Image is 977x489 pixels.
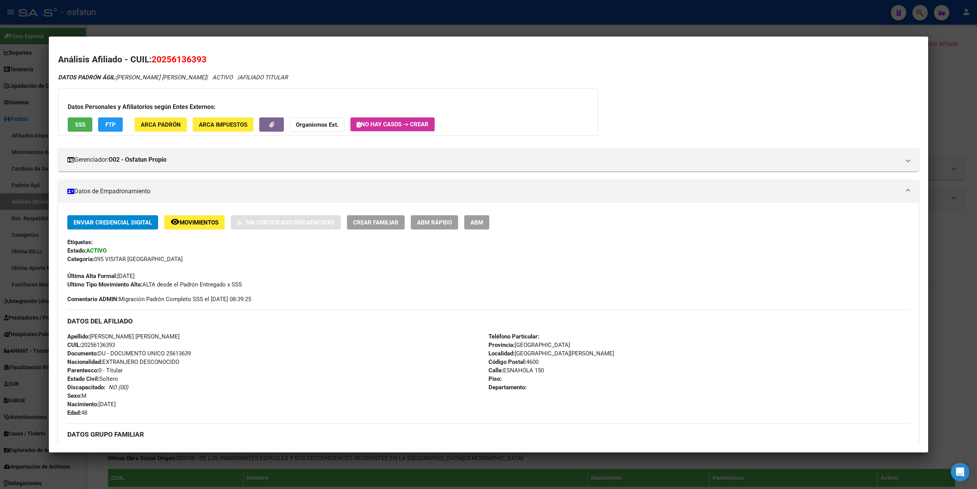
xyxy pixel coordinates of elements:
[357,121,428,128] span: No hay casos -> Crear
[67,333,180,340] span: [PERSON_NAME] [PERSON_NAME]
[58,74,288,81] i: | ACTIVO |
[417,219,452,226] span: ABM Rápido
[239,74,288,81] span: AFILIADO TITULAR
[67,350,98,357] strong: Documento:
[67,333,90,340] strong: Apellido:
[58,53,919,66] h2: Análisis Afiliado - CUIL:
[231,215,341,229] button: Sin Certificado Discapacidad
[58,148,919,171] mat-expansion-panel-header: Gerenciador:O02 - Osfatun Propio
[67,273,117,280] strong: Última Alta Formal:
[58,74,206,81] span: [PERSON_NAME] [PERSON_NAME]
[67,187,900,196] mat-panel-title: Datos de Empadronamiento
[67,273,135,280] span: [DATE]
[67,401,116,408] span: [DATE]
[58,74,116,81] strong: DATOS PADRÓN ÁGIL:
[193,117,253,132] button: ARCA Impuestos
[170,217,180,226] mat-icon: remove_red_eye
[67,256,94,263] strong: Categoria:
[86,247,107,254] strong: ACTIVO
[488,342,515,348] strong: Provincia:
[470,219,483,226] span: ABM
[67,375,118,382] span: Soltero
[67,239,93,246] strong: Etiquetas:
[67,367,98,374] strong: Parentesco:
[68,117,92,132] button: SSS
[350,117,435,131] button: No hay casos -> Crear
[75,121,85,128] span: SSS
[67,296,119,303] strong: Comentario ADMIN:
[108,384,128,391] i: NO (00)
[67,281,142,288] strong: Ultimo Tipo Movimiento Alta:
[353,219,398,226] span: Crear Familiar
[67,409,87,416] span: 48
[67,401,98,408] strong: Nacimiento:
[67,247,86,254] strong: Estado:
[67,255,910,263] div: 095 VISITAR [GEOGRAPHIC_DATA]
[67,409,81,416] strong: Edad:
[488,367,544,374] span: ESNAHOLA 150
[347,215,405,229] button: Crear Familiar
[68,102,589,112] h3: Datos Personales y Afiliatorios según Entes Externos:
[58,180,919,203] mat-expansion-panel-header: Datos de Empadronamiento
[67,358,102,365] strong: Nacionalidad:
[67,384,105,391] strong: Discapacitado:
[164,215,225,229] button: Movimientos
[488,350,515,357] strong: Localidad:
[67,392,82,399] strong: Sexo:
[290,117,345,132] button: Organismos Ext.
[105,121,116,128] span: FTP
[488,367,503,374] strong: Calle:
[73,219,152,226] span: Enviar Credencial Digital
[135,117,187,132] button: ARCA Padrón
[67,430,910,439] h3: DATOS GRUPO FAMILIAR
[152,54,207,64] span: 20256136393
[67,350,191,357] span: DU - DOCUMENTO UNICO 25613639
[488,333,539,340] strong: Teléfono Particular:
[199,121,247,128] span: ARCA Impuestos
[488,375,502,382] strong: Piso:
[67,342,115,348] span: 20256136393
[67,281,242,288] span: ALTA desde el Padrón Entregado x SSS
[180,219,218,226] span: Movimientos
[67,358,179,365] span: EXTRANJERO DESCONOCIDO
[67,295,251,303] span: Migración Padrón Completo SSS el [DATE] 08:39:25
[67,392,87,399] span: M
[67,317,910,325] h3: DATOS DEL AFILIADO
[98,117,123,132] button: FTP
[296,121,338,128] strong: Organismos Ext.
[488,342,570,348] span: [GEOGRAPHIC_DATA]
[67,367,123,374] span: 0 - Titular
[488,350,614,357] span: [GEOGRAPHIC_DATA][PERSON_NAME]
[951,463,969,481] div: Open Intercom Messenger
[488,358,526,365] strong: Código Postal:
[67,375,99,382] strong: Estado Civil:
[108,155,167,164] strong: O02 - Osfatun Propio
[67,155,900,164] mat-panel-title: Gerenciador:
[67,215,158,229] button: Enviar Credencial Digital
[464,215,489,229] button: ABM
[488,358,539,365] span: 4600
[67,342,81,348] strong: CUIL:
[246,219,335,226] span: Sin Certificado Discapacidad
[141,121,181,128] span: ARCA Padrón
[488,384,527,391] strong: Departamento:
[411,215,458,229] button: ABM Rápido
